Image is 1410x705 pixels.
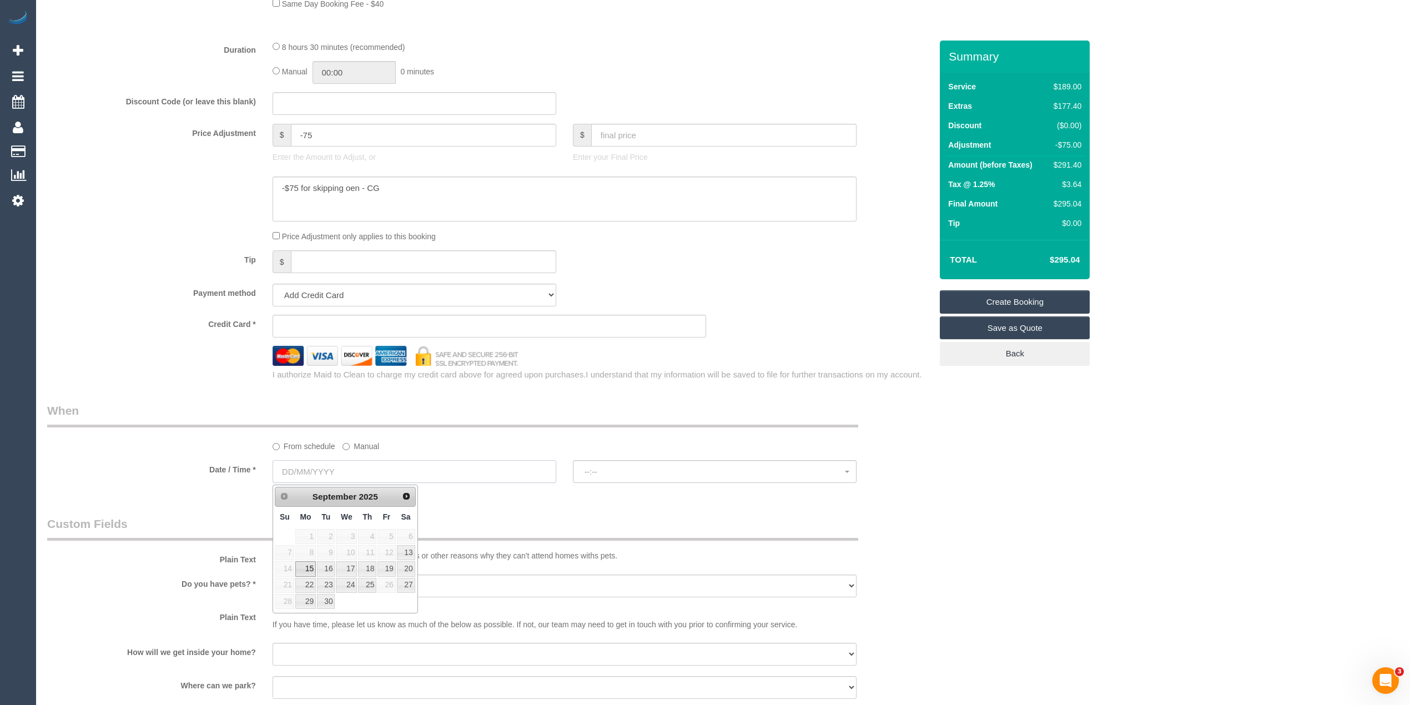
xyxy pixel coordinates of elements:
span: 5 [377,529,395,544]
a: 30 [317,594,335,609]
a: 19 [377,561,395,576]
label: Tax @ 1.25% [948,179,995,190]
input: DD/MM/YYYY [273,460,556,483]
a: Prev [276,489,292,504]
span: $ [273,124,291,147]
iframe: Secure card payment input frame [282,321,697,331]
span: 26 [377,578,395,593]
div: ($0.00) [1049,120,1081,131]
label: Duration [39,41,264,56]
a: Create Booking [940,290,1090,314]
button: --:-- [573,460,857,483]
label: Plain Text [39,550,264,565]
span: 8 hours 30 minutes (recommended) [282,43,405,52]
div: $291.40 [1049,159,1081,170]
p: Enter the Amount to Adjust, or [273,152,556,163]
a: 29 [295,594,316,609]
div: I authorize Maid to Clean to charge my credit card above for agreed upon purchases. [264,369,940,380]
strong: Total [950,255,977,264]
img: Automaid Logo [7,11,29,27]
label: Tip [39,250,264,265]
label: Tip [948,218,960,229]
label: Service [948,81,976,92]
label: Do you have pets? * [39,575,264,590]
span: 4 [358,529,376,544]
input: final price [591,124,857,147]
span: Saturday [401,512,411,521]
a: 20 [397,561,415,576]
legend: Custom Fields [47,516,858,541]
a: 25 [358,578,376,593]
label: Where can we park? [39,676,264,691]
h3: Summary [949,50,1084,63]
span: Next [402,492,411,501]
label: Extras [948,100,972,112]
label: Date / Time * [39,460,264,475]
span: Friday [382,512,390,521]
span: --:-- [585,467,845,476]
iframe: Intercom live chat [1372,667,1399,694]
a: 23 [317,578,335,593]
span: 12 [377,545,395,560]
span: 28 [275,594,294,609]
label: Adjustment [948,139,991,150]
label: Amount (before Taxes) [948,159,1032,170]
label: Plain Text [39,608,264,623]
p: Enter your Final Price [573,152,857,163]
a: 27 [397,578,415,593]
a: 13 [397,545,415,560]
span: $ [573,124,591,147]
img: credit cards [264,346,527,365]
a: 17 [336,561,357,576]
span: 8 [295,545,316,560]
span: 11 [358,545,376,560]
label: Final Amount [948,198,998,209]
h4: $295.04 [1016,255,1080,265]
span: 3 [336,529,357,544]
div: $177.40 [1049,100,1081,112]
span: 7 [275,545,294,560]
p: Some of our cleaning teams have allergies or other reasons why they can't attend homes withs pets. [273,550,857,561]
span: September [313,492,357,501]
a: 24 [336,578,357,593]
legend: When [47,402,858,427]
p: If you have time, please let us know as much of the below as possible. If not, our team may need ... [273,608,857,630]
span: Monday [300,512,311,521]
label: Price Adjustment [39,124,264,139]
a: Save as Quote [940,316,1090,340]
label: How will we get inside your home? [39,643,264,658]
span: Prev [280,492,289,501]
span: Wednesday [341,512,352,521]
span: 1 [295,529,316,544]
label: Credit Card * [39,315,264,330]
a: 18 [358,561,376,576]
span: Price Adjustment only applies to this booking [282,232,436,241]
input: From schedule [273,443,280,450]
label: Discount Code (or leave this blank) [39,92,264,107]
a: 16 [317,561,335,576]
div: $3.64 [1049,179,1081,190]
span: 21 [275,578,294,593]
span: 10 [336,545,357,560]
span: $ [273,250,291,273]
span: 2025 [359,492,377,501]
span: 14 [275,561,294,576]
span: Manual [282,67,308,76]
label: Manual [343,437,379,452]
a: 15 [295,561,316,576]
span: 0 minutes [400,67,434,76]
div: $295.04 [1049,198,1081,209]
label: Discount [948,120,981,131]
span: 3 [1395,667,1404,676]
input: Manual [343,443,350,450]
span: 2 [317,529,335,544]
a: Back [940,342,1090,365]
span: Sunday [280,512,290,521]
label: From schedule [273,437,335,452]
a: Next [399,489,414,504]
span: I understand that my information will be saved to file for further transactions on my account. [586,370,921,379]
label: Payment method [39,284,264,299]
a: 22 [295,578,316,593]
span: Tuesday [321,512,330,521]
